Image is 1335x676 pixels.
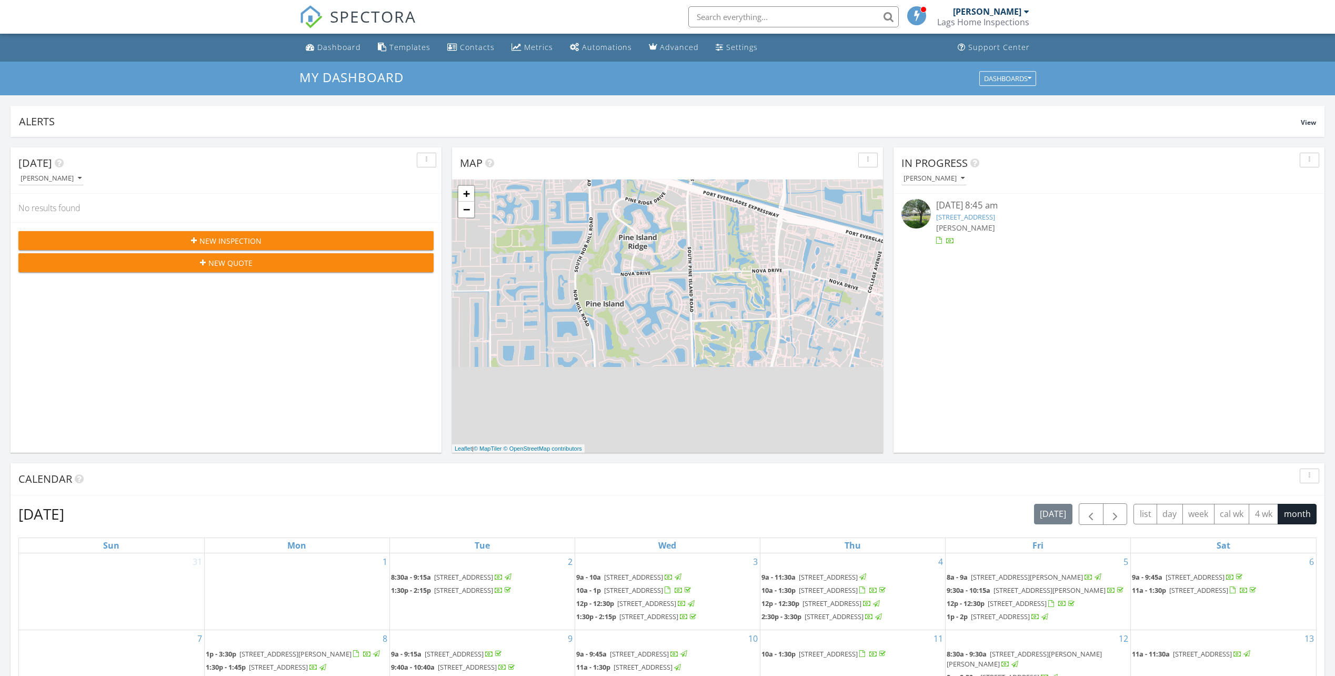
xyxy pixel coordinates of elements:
div: Settings [726,42,758,52]
a: 9a - 11:30a [STREET_ADDRESS] [761,571,944,584]
span: 12p - 12:30p [576,599,614,608]
a: Zoom out [458,202,474,217]
a: 1:30p - 2:15p [STREET_ADDRESS] [576,611,759,623]
span: [STREET_ADDRESS][PERSON_NAME] [239,649,352,659]
a: 1:30p - 2:15p [STREET_ADDRESS] [391,584,574,597]
a: Go to September 6, 2025 [1307,553,1316,570]
span: [DATE] [18,156,52,170]
span: 9a - 9:45a [1132,572,1162,582]
span: 1:30p - 2:15p [391,585,431,595]
span: SPECTORA [330,5,416,27]
a: Tuesday [473,538,492,553]
a: Go to September 12, 2025 [1117,630,1130,647]
button: [PERSON_NAME] [18,172,84,186]
span: 1:30p - 2:15p [576,612,616,621]
a: © OpenStreetMap contributors [504,445,582,452]
a: 8a - 9a [STREET_ADDRESS][PERSON_NAME] [947,571,1129,584]
td: Go to September 4, 2025 [760,553,946,630]
div: Templates [389,42,430,52]
a: Go to September 7, 2025 [195,630,204,647]
a: 10a - 1p [STREET_ADDRESS] [576,584,759,597]
span: [STREET_ADDRESS] [988,599,1047,608]
span: [STREET_ADDRESS] [249,662,308,672]
span: [STREET_ADDRESS] [604,572,663,582]
a: 12p - 12:30p [STREET_ADDRESS] [576,598,759,610]
a: 1:30p - 1:45p [STREET_ADDRESS] [206,661,388,674]
a: 9a - 10a [STREET_ADDRESS] [576,571,759,584]
span: [STREET_ADDRESS] [438,662,497,672]
span: [STREET_ADDRESS][PERSON_NAME][PERSON_NAME] [947,649,1102,669]
a: 12p - 12:30p [STREET_ADDRESS] [947,599,1077,608]
a: 2:30p - 3:30p [STREET_ADDRESS] [761,612,884,621]
div: Lags Home Inspections [937,17,1029,27]
a: 8:30a - 9:30a [STREET_ADDRESS][PERSON_NAME][PERSON_NAME] [947,648,1129,671]
button: cal wk [1214,504,1250,524]
a: Automations (Basic) [566,38,636,57]
span: [STREET_ADDRESS] [1169,585,1228,595]
span: 12p - 12:30p [947,599,985,608]
a: Go to September 13, 2025 [1302,630,1316,647]
span: 10a - 1p [576,585,601,595]
span: [STREET_ADDRESS] [799,649,858,659]
span: 9a - 10a [576,572,601,582]
a: Go to August 31, 2025 [190,553,204,570]
div: No results found [11,194,441,222]
button: 4 wk [1249,504,1278,524]
span: 1p - 3:30p [206,649,236,659]
a: 9:40a - 10:40a [STREET_ADDRESS] [391,662,517,672]
a: 11a - 1:30p [STREET_ADDRESS] [1132,584,1315,597]
td: Go to September 3, 2025 [575,553,760,630]
span: [STREET_ADDRESS] [971,612,1030,621]
a: 9:30a - 10:15a [STREET_ADDRESS][PERSON_NAME] [947,584,1129,597]
span: [STREET_ADDRESS] [805,612,864,621]
a: Go to September 4, 2025 [936,553,945,570]
div: Support Center [968,42,1030,52]
a: 10a - 1:30p [STREET_ADDRESS] [761,649,888,659]
a: 12p - 12:30p [STREET_ADDRESS] [761,598,944,610]
a: Advanced [645,38,703,57]
input: Search everything... [688,6,899,27]
a: [DATE] 8:45 am [STREET_ADDRESS] [PERSON_NAME] [901,199,1317,246]
span: 10a - 1:30p [761,649,796,659]
div: | [452,444,585,453]
div: [DATE] 8:45 am [936,199,1282,212]
span: 9a - 9:15a [391,649,421,659]
a: 11a - 1:30p [STREET_ADDRESS] [576,662,682,672]
a: 10a - 1:30p [STREET_ADDRESS] [761,584,944,597]
td: Go to September 2, 2025 [389,553,575,630]
span: New Quote [208,257,253,269]
span: View [1301,118,1316,127]
span: 9a - 11:30a [761,572,796,582]
a: 1:30p - 1:45p [STREET_ADDRESS] [206,662,328,672]
button: [PERSON_NAME] [901,172,967,186]
a: 1:30p - 2:15p [STREET_ADDRESS] [576,612,698,621]
a: Templates [374,38,435,57]
span: My Dashboard [299,68,404,86]
a: Go to September 2, 2025 [566,553,575,570]
a: Saturday [1214,538,1232,553]
div: [PERSON_NAME] [21,175,82,182]
a: Thursday [842,538,863,553]
button: week [1182,504,1214,524]
a: 8:30a - 9:15a [STREET_ADDRESS] [391,571,574,584]
div: Dashboard [317,42,361,52]
a: 11a - 11:30a [STREET_ADDRESS] [1132,649,1252,659]
span: 8a - 9a [947,572,968,582]
span: 11a - 1:30p [1132,585,1166,595]
a: 1p - 3:30p [STREET_ADDRESS][PERSON_NAME] [206,649,382,659]
button: list [1133,504,1157,524]
img: The Best Home Inspection Software - Spectora [299,5,323,28]
span: [STREET_ADDRESS] [1166,572,1224,582]
span: [STREET_ADDRESS] [617,599,676,608]
span: [STREET_ADDRESS] [799,585,858,595]
div: [PERSON_NAME] [953,6,1021,17]
div: [PERSON_NAME] [904,175,965,182]
a: Contacts [443,38,499,57]
span: [STREET_ADDRESS] [434,585,493,595]
a: Sunday [101,538,122,553]
button: [DATE] [1034,504,1072,524]
span: [PERSON_NAME] [936,223,995,233]
span: In Progress [901,156,968,170]
a: 12p - 12:30p [STREET_ADDRESS] [761,599,881,608]
td: Go to August 31, 2025 [19,553,204,630]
